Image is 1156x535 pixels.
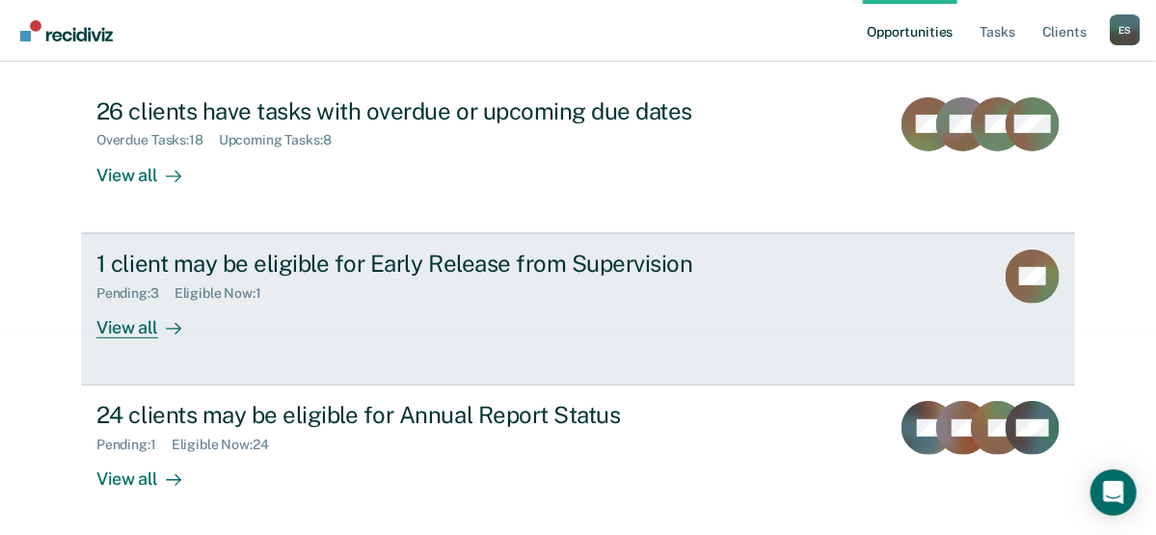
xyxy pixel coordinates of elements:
[1090,469,1137,516] div: Open Intercom Messenger
[81,82,1075,233] a: 26 clients have tasks with overdue or upcoming due datesOverdue Tasks:18Upcoming Tasks:8View all
[96,97,773,125] div: 26 clients have tasks with overdue or upcoming due dates
[96,453,204,491] div: View all
[96,132,219,148] div: Overdue Tasks : 18
[1110,14,1141,45] div: E S
[96,437,172,453] div: Pending : 1
[20,20,113,41] img: Recidiviz
[96,148,204,186] div: View all
[96,285,175,302] div: Pending : 3
[96,301,204,338] div: View all
[219,132,347,148] div: Upcoming Tasks : 8
[172,437,284,453] div: Eligible Now : 24
[175,285,277,302] div: Eligible Now : 1
[81,233,1075,386] a: 1 client may be eligible for Early Release from SupervisionPending:3Eligible Now:1View all
[96,401,773,429] div: 24 clients may be eligible for Annual Report Status
[96,250,773,278] div: 1 client may be eligible for Early Release from Supervision
[1110,14,1141,45] button: Profile dropdown button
